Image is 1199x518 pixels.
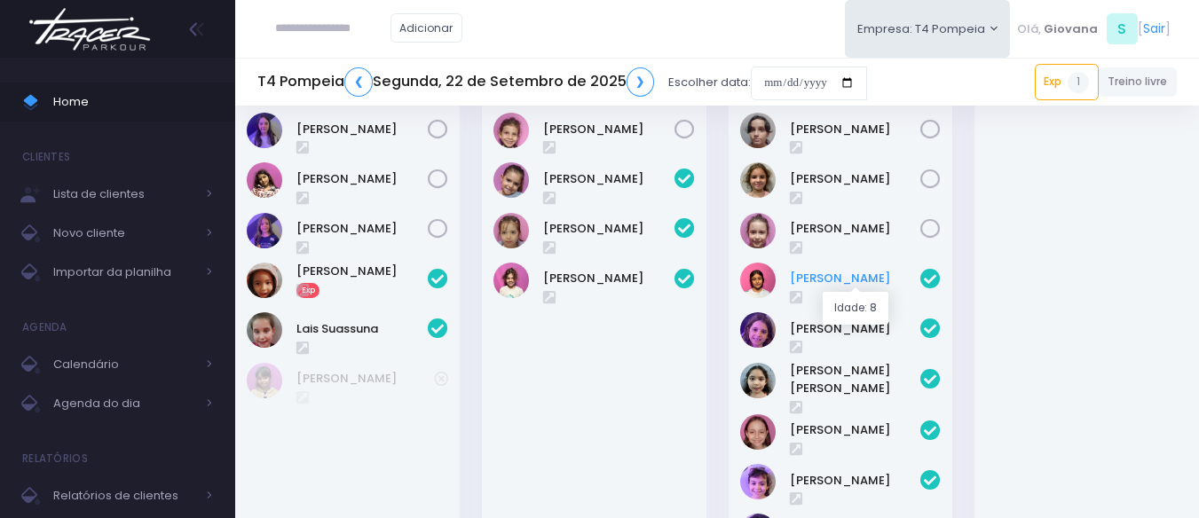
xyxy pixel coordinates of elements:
a: [PERSON_NAME] [296,220,428,238]
img: Luiza Lobello Demônaco [740,113,776,148]
img: Nina Loureiro Andrusyszyn [740,464,776,499]
img: Lais Suassuna [247,312,282,348]
a: [PERSON_NAME] [790,170,921,188]
a: Sair [1143,20,1165,38]
h5: T4 Pompeia Segunda, 22 de Setembro de 2025 [257,67,654,97]
a: ❯ [627,67,655,97]
img: LARA SHIMABUC [493,162,529,198]
a: [PERSON_NAME] [790,220,921,238]
a: [PERSON_NAME] [296,170,428,188]
a: [PERSON_NAME] [296,263,428,280]
span: Calendário [53,353,195,376]
a: [PERSON_NAME] [790,270,921,287]
img: Rafaella Medeiros [740,213,776,248]
a: [PERSON_NAME] [790,320,921,338]
h4: Relatórios [22,441,88,476]
img: Luísa Veludo Uchôa [493,213,529,248]
img: Ana Kimi [247,263,282,298]
a: Treino livre [1099,67,1178,97]
img: Mariana Tamarindo de Souza [493,263,529,298]
a: Exp1 [1035,64,1099,99]
img: Laura Novaes Abud [740,312,776,348]
div: Idade: 8 [823,292,888,325]
a: [PERSON_NAME] [543,121,674,138]
img: Clarice Lopes [247,363,282,398]
h4: Clientes [22,139,70,175]
img: Luiza Braz [247,162,282,198]
span: Relatórios de clientes [53,484,195,507]
span: 1 [1068,72,1089,93]
span: Agenda do dia [53,392,195,415]
a: [PERSON_NAME] [543,220,674,238]
a: [PERSON_NAME] [790,421,921,439]
a: [PERSON_NAME] [PERSON_NAME] [790,362,921,396]
a: [PERSON_NAME] [790,121,921,138]
a: ❮ [344,67,373,97]
img: Marina Xidis Cerqueira [740,414,776,450]
span: S [1107,13,1138,44]
span: Home [53,90,213,114]
h4: Agenda [22,310,67,345]
span: Giovana [1044,20,1098,38]
div: Escolher data: [257,62,867,103]
span: Novo cliente [53,222,195,245]
span: Lista de clientes [53,183,195,206]
a: Adicionar [390,13,463,43]
img: Rafaela Braga [740,162,776,198]
span: Importar da planilha [53,261,195,284]
span: Olá, [1017,20,1041,38]
a: [PERSON_NAME] [790,472,921,490]
a: [PERSON_NAME] [296,370,434,388]
a: [PERSON_NAME] [543,170,674,188]
img: Luisa Yen Muller [740,363,776,398]
img: Rosa Widman [247,213,282,248]
a: [PERSON_NAME] [296,121,428,138]
img: Olivia Tozi [493,113,529,148]
img: Lia Widman [247,113,282,148]
a: Lais Suassuna [296,320,428,338]
a: [PERSON_NAME] [543,270,674,287]
div: [ ] [1010,9,1177,49]
img: Clara Sigolo [740,263,776,298]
